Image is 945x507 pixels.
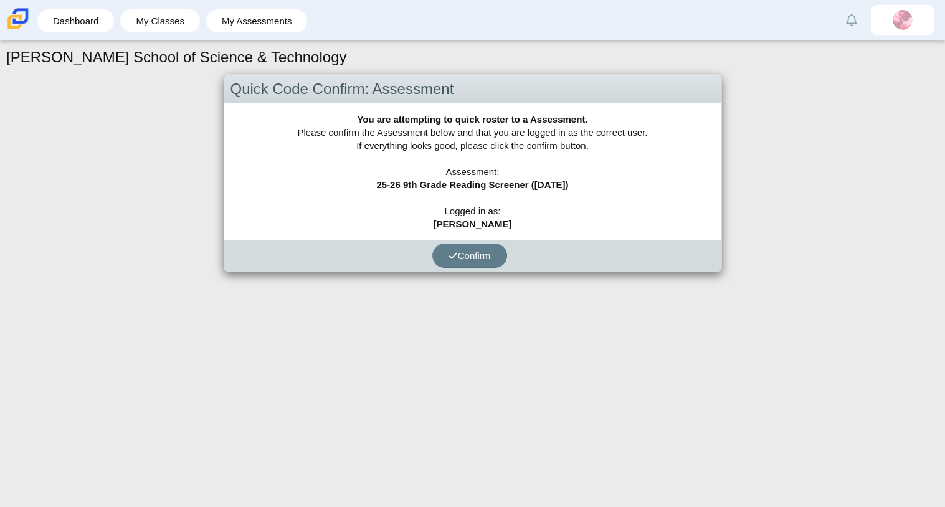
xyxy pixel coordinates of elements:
[434,219,512,229] b: [PERSON_NAME]
[5,23,31,34] a: Carmen School of Science & Technology
[449,250,491,261] span: Confirm
[871,5,934,35] a: zariah.clarke.tuBN83
[893,10,913,30] img: zariah.clarke.tuBN83
[838,6,865,34] a: Alerts
[6,47,347,68] h1: [PERSON_NAME] School of Science & Technology
[376,179,568,190] b: 25-26 9th Grade Reading Screener ([DATE])
[432,244,507,268] button: Confirm
[44,9,108,32] a: Dashboard
[126,9,194,32] a: My Classes
[224,103,721,240] div: Please confirm the Assessment below and that you are logged in as the correct user. If everything...
[357,114,587,125] b: You are attempting to quick roster to a Assessment.
[224,75,721,104] div: Quick Code Confirm: Assessment
[212,9,302,32] a: My Assessments
[5,6,31,32] img: Carmen School of Science & Technology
